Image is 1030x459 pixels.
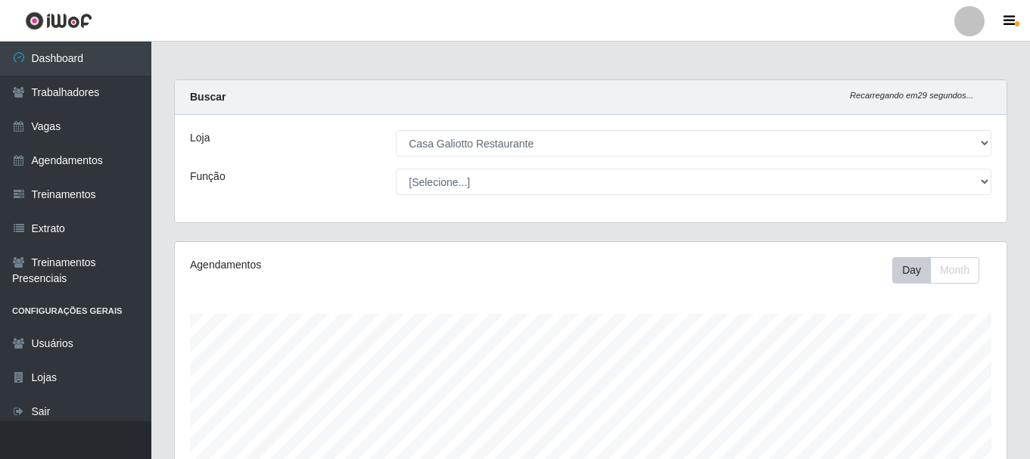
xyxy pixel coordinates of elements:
[190,169,226,185] label: Função
[190,257,511,273] div: Agendamentos
[892,257,979,284] div: First group
[892,257,931,284] button: Day
[892,257,991,284] div: Toolbar with button groups
[25,11,92,30] img: CoreUI Logo
[930,257,979,284] button: Month
[850,91,973,100] i: Recarregando em 29 segundos...
[190,130,210,146] label: Loja
[190,91,226,103] strong: Buscar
